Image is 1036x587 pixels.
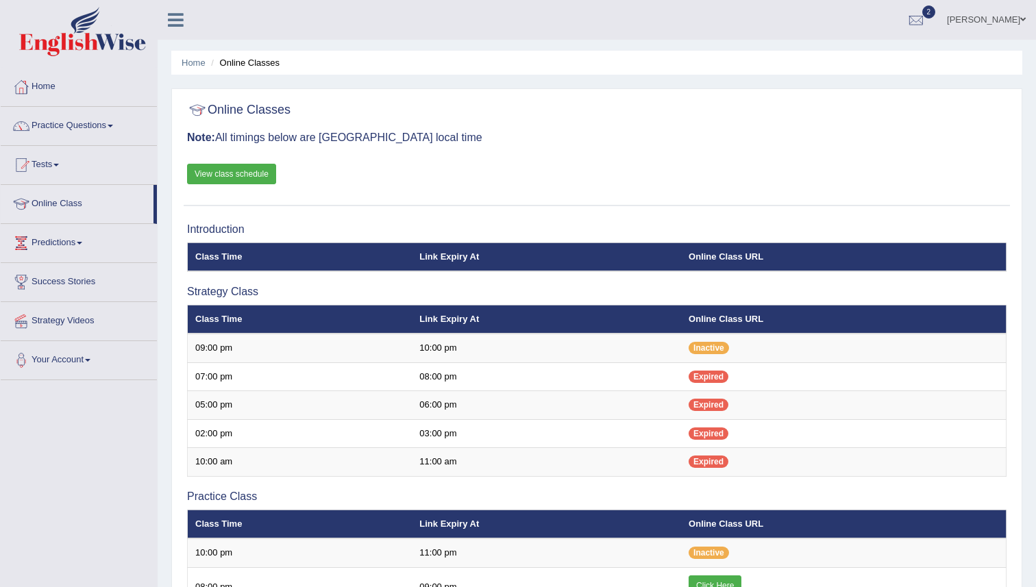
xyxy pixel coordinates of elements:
li: Online Classes [208,56,280,69]
a: View class schedule [187,164,276,184]
th: Link Expiry At [412,242,681,271]
td: 10:00 pm [412,334,681,362]
a: Home [182,58,206,68]
a: Practice Questions [1,107,157,141]
a: Your Account [1,341,157,375]
h2: Online Classes [187,100,291,121]
td: 08:00 pm [412,362,681,391]
span: Expired [689,399,728,411]
th: Class Time [188,305,412,334]
a: Online Class [1,185,153,219]
td: 10:00 pm [188,538,412,567]
a: Predictions [1,224,157,258]
th: Link Expiry At [412,510,681,538]
td: 06:00 pm [412,391,681,420]
td: 11:00 pm [412,538,681,567]
span: 2 [922,5,936,18]
a: Home [1,68,157,102]
td: 11:00 am [412,448,681,477]
td: 07:00 pm [188,362,412,391]
a: Tests [1,146,157,180]
th: Class Time [188,510,412,538]
h3: Introduction [187,223,1007,236]
th: Link Expiry At [412,305,681,334]
th: Online Class URL [681,510,1006,538]
h3: Practice Class [187,490,1007,503]
span: Expired [689,427,728,440]
td: 10:00 am [188,448,412,477]
h3: Strategy Class [187,286,1007,298]
td: 05:00 pm [188,391,412,420]
td: 09:00 pm [188,334,412,362]
th: Online Class URL [681,242,1006,271]
span: Expired [689,371,728,383]
span: Expired [689,455,728,468]
th: Online Class URL [681,305,1006,334]
b: Note: [187,132,215,143]
a: Strategy Videos [1,302,157,336]
span: Inactive [689,342,729,354]
a: Success Stories [1,263,157,297]
span: Inactive [689,547,729,559]
h3: All timings below are [GEOGRAPHIC_DATA] local time [187,132,1007,144]
td: 03:00 pm [412,419,681,448]
th: Class Time [188,242,412,271]
td: 02:00 pm [188,419,412,448]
